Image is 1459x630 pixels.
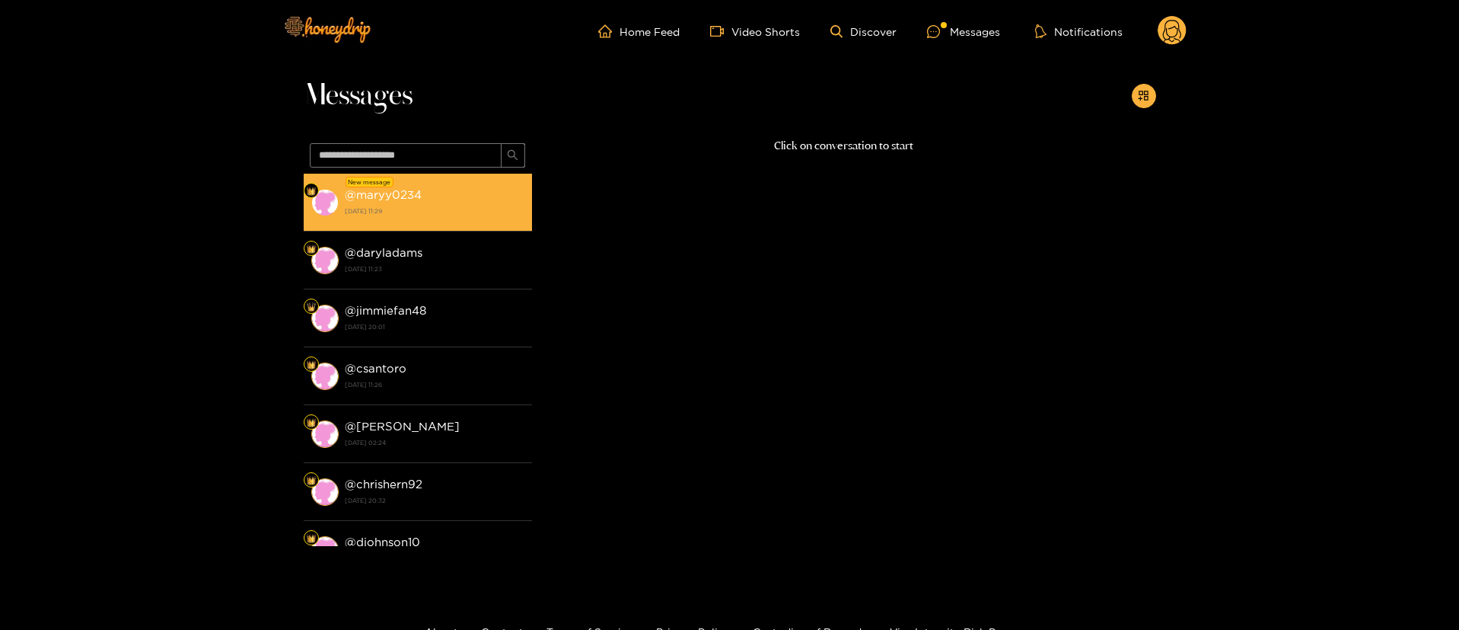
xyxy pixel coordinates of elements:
[345,420,460,433] strong: @ [PERSON_NAME]
[307,418,316,427] img: Fan Level
[345,204,524,218] strong: [DATE] 11:29
[345,320,524,334] strong: [DATE] 20:01
[710,24,800,38] a: Video Shorts
[501,143,525,168] button: search
[830,25,897,38] a: Discover
[311,421,339,448] img: conversation
[311,247,339,274] img: conversation
[346,177,393,187] div: New message
[307,360,316,369] img: Fan Level
[307,187,316,196] img: Fan Level
[532,137,1156,155] p: Click on conversation to start
[345,362,406,375] strong: @ csantoro
[345,536,420,548] strong: @ djohnson10
[311,478,339,506] img: conversation
[345,494,524,507] strong: [DATE] 20:32
[1132,84,1156,108] button: appstore-add
[1031,24,1127,39] button: Notifications
[345,304,426,317] strong: @ jimmiefan48
[345,188,422,201] strong: @ maryy0234
[345,246,422,259] strong: @ daryladams
[710,24,731,38] span: video-camera
[507,149,518,162] span: search
[304,78,413,114] span: Messages
[598,24,680,38] a: Home Feed
[307,245,316,254] img: Fan Level
[311,363,339,390] img: conversation
[927,23,1000,40] div: Messages
[307,476,316,485] img: Fan Level
[345,478,422,491] strong: @ chrishern92
[307,302,316,312] img: Fan Level
[311,536,339,564] img: conversation
[598,24,620,38] span: home
[311,189,339,216] img: conversation
[311,305,339,332] img: conversation
[307,534,316,543] img: Fan Level
[345,436,524,449] strong: [DATE] 02:24
[1138,90,1149,103] span: appstore-add
[345,262,524,276] strong: [DATE] 11:23
[345,378,524,392] strong: [DATE] 11:26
